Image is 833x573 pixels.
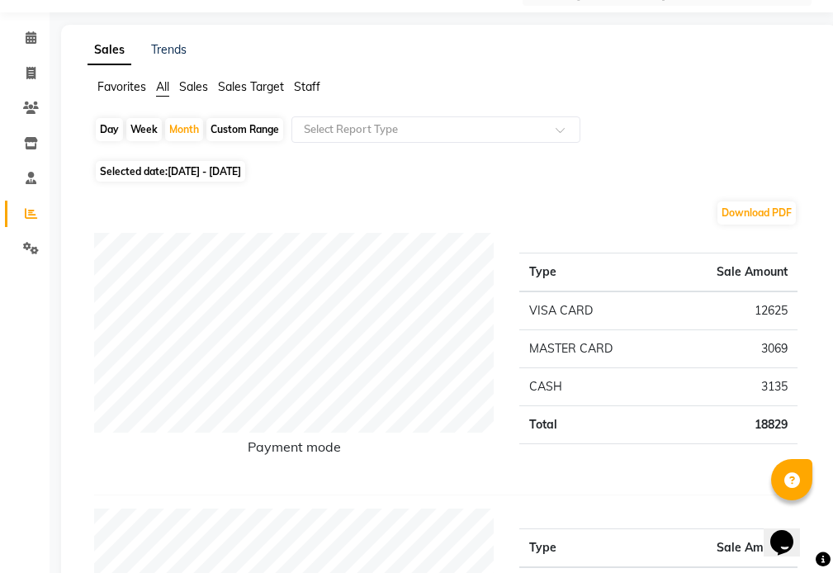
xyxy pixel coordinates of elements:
button: Download PDF [717,201,796,225]
td: Total [519,406,668,444]
th: Type [519,529,674,568]
td: 3135 [667,368,798,406]
span: Favorites [97,79,146,94]
div: Day [96,118,123,141]
td: MASTER CARD [519,330,668,368]
a: Sales [88,36,131,65]
div: Month [165,118,203,141]
h6: Payment mode [94,439,495,462]
iframe: chat widget [764,507,816,556]
td: 18829 [667,406,798,444]
a: Trends [151,42,187,57]
td: 12625 [667,291,798,330]
span: Selected date: [96,161,245,182]
span: Sales [179,79,208,94]
th: Sale Amount [673,529,798,568]
div: Week [126,118,162,141]
th: Type [519,253,668,292]
span: Sales Target [218,79,284,94]
td: VISA CARD [519,291,668,330]
td: 3069 [667,330,798,368]
div: Custom Range [206,118,283,141]
span: All [156,79,169,94]
span: [DATE] - [DATE] [168,165,241,178]
td: CASH [519,368,668,406]
th: Sale Amount [667,253,798,292]
span: Staff [294,79,320,94]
